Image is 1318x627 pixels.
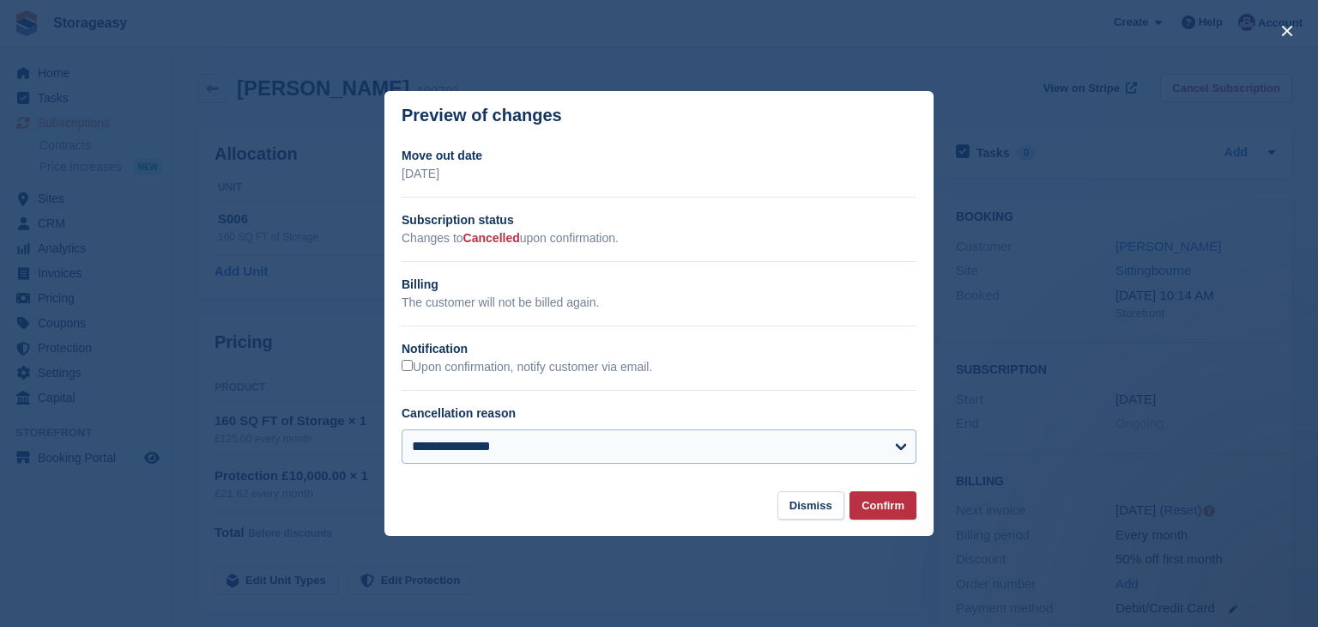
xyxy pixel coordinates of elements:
[402,211,916,229] h2: Subscription status
[402,360,413,371] input: Upon confirmation, notify customer via email.
[463,231,520,245] span: Cancelled
[402,340,916,358] h2: Notification
[849,491,916,520] button: Confirm
[402,229,916,247] p: Changes to upon confirmation.
[402,276,916,294] h2: Billing
[402,294,916,312] p: The customer will not be billed again.
[402,147,916,165] h2: Move out date
[402,360,652,375] label: Upon confirmation, notify customer via email.
[1273,17,1301,45] button: close
[402,165,916,183] p: [DATE]
[777,491,844,520] button: Dismiss
[402,106,562,125] p: Preview of changes
[402,406,516,420] label: Cancellation reason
